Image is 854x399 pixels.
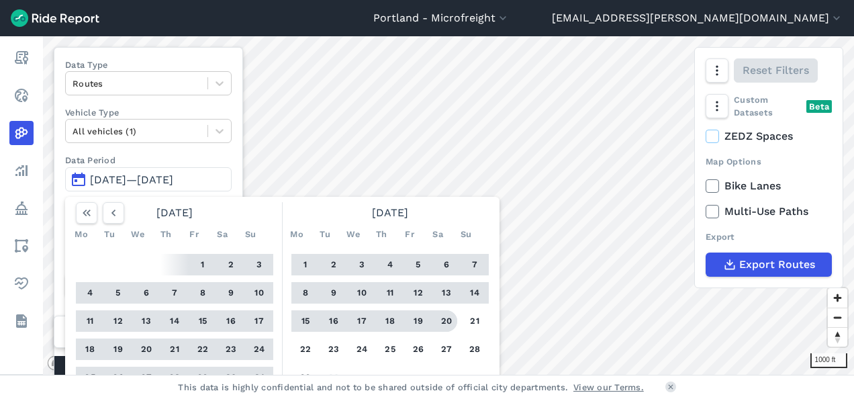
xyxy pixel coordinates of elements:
div: Mo [286,224,307,245]
div: Tu [314,224,336,245]
div: We [342,224,364,245]
button: 3 [248,254,270,275]
button: 4 [379,254,401,275]
button: 6 [436,254,457,275]
div: We [127,224,148,245]
button: 25 [79,367,101,388]
a: Areas [9,234,34,258]
button: 15 [192,310,213,332]
button: 18 [79,339,101,360]
button: 4 [79,282,101,304]
div: Tu [99,224,120,245]
button: 9 [220,282,242,304]
button: 7 [464,254,485,275]
div: Su [240,224,261,245]
button: 24 [351,339,373,360]
button: 12 [408,282,429,304]
button: 31 [248,367,270,388]
button: 17 [248,310,270,332]
button: 30 [220,367,242,388]
span: Reset Filters [743,62,809,79]
button: 27 [136,367,157,388]
div: Fr [399,224,420,245]
button: 8 [295,282,316,304]
button: [EMAIL_ADDRESS][PERSON_NAME][DOMAIN_NAME] [552,10,843,26]
button: 29 [192,367,213,388]
a: Health [9,271,34,296]
a: Mapbox logo [47,355,106,371]
div: [DATE] [286,202,494,224]
div: Su [455,224,477,245]
button: 20 [436,310,457,332]
button: 14 [464,282,485,304]
div: Th [155,224,177,245]
a: Report [9,46,34,70]
button: 16 [323,310,344,332]
button: 11 [79,310,101,332]
div: Mo [70,224,92,245]
button: 23 [220,339,242,360]
a: Policy [9,196,34,220]
button: 13 [136,310,157,332]
button: 3 [351,254,373,275]
button: 15 [295,310,316,332]
a: Analyze [9,159,34,183]
div: Matched Trips [54,356,242,394]
button: 1 [295,254,316,275]
button: [DATE]—[DATE] [65,167,232,191]
button: Export Routes [706,253,832,277]
a: Heatmaps [9,121,34,145]
img: Ride Report [11,9,99,27]
button: 21 [464,310,485,332]
button: 27 [436,339,457,360]
button: 2 [220,254,242,275]
a: Datasets [9,309,34,333]
div: Beta [806,100,832,113]
button: 13 [436,282,457,304]
button: 24 [248,339,270,360]
span: Export Routes [739,257,815,273]
canvas: Map [43,36,854,375]
div: Export [706,230,832,243]
button: 20 [136,339,157,360]
div: Sa [427,224,448,245]
button: Reset Filters [734,58,818,83]
button: Zoom out [828,308,847,327]
a: Realtime [9,83,34,107]
button: 6 [136,282,157,304]
button: 17 [351,310,373,332]
button: 8 [192,282,213,304]
div: 1000 ft [810,353,847,368]
button: 28 [164,367,185,388]
a: View our Terms. [573,381,644,394]
button: 2 [323,254,344,275]
div: Sa [211,224,233,245]
button: 26 [408,339,429,360]
button: Zoom in [828,288,847,308]
button: Reset bearing to north [828,327,847,347]
button: 19 [107,339,129,360]
button: 5 [107,282,129,304]
div: Custom Datasets [706,93,832,119]
button: 21 [164,339,185,360]
button: 9 [323,282,344,304]
button: Portland - Microfreight [373,10,510,26]
button: 1 [192,254,213,275]
div: [DATE] [70,202,279,224]
button: 23 [323,339,344,360]
button: 16 [220,310,242,332]
button: 29 [295,367,316,388]
button: 14 [164,310,185,332]
button: 26 [107,367,129,388]
button: 18 [379,310,401,332]
button: 7 [164,282,185,304]
button: 19 [408,310,429,332]
button: 11 [379,282,401,304]
label: Bike Lanes [706,178,832,194]
button: 25 [379,339,401,360]
label: ZEDZ Spaces [706,128,832,144]
button: 22 [192,339,213,360]
span: [DATE]—[DATE] [90,173,173,186]
button: 10 [351,282,373,304]
button: 5 [408,254,429,275]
